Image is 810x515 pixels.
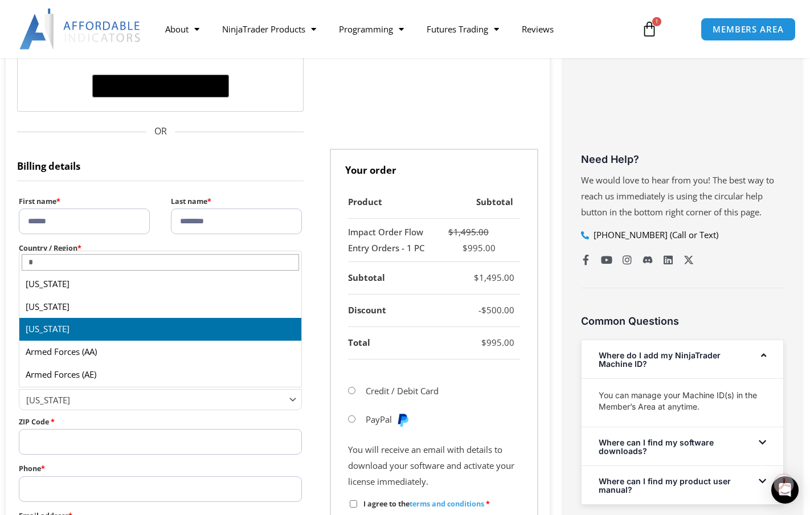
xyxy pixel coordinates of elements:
a: Where can I find my product user manual? [599,476,731,494]
a: 1 [624,13,674,46]
li: [US_STATE] [19,273,301,296]
h3: Billing details [17,149,304,181]
h3: Your order [330,149,538,186]
div: Open Intercom Messenger [771,476,799,504]
strong: Total [348,337,370,348]
th: Product [348,186,435,219]
a: Reviews [510,16,565,42]
label: First name [19,194,150,209]
a: Futures Trading [415,16,510,42]
div: Where do I add my NinjaTrader Machine ID? [582,378,784,427]
li: [US_STATE] [19,296,301,318]
span: OR [17,123,304,140]
th: Discount [348,295,435,327]
li: [US_STATE] [19,318,301,341]
h3: Common Questions [581,314,784,328]
a: terms and conditions [410,499,484,509]
bdi: 1,495.00 [448,226,489,238]
label: Country / Region [19,241,302,255]
span: $ [481,304,486,316]
li: Armed Forces (AP) [19,386,301,409]
label: Phone [19,461,302,476]
div: Where can I find my software downloads? [582,427,784,465]
span: I agree to the [363,499,484,509]
abbr: required [486,499,490,509]
span: MEMBERS AREA [713,25,784,34]
h3: Need Help? [581,153,784,166]
span: - [478,304,481,316]
input: I agree to theterms and conditions * [350,500,357,508]
label: PayPal [366,414,410,425]
a: MEMBERS AREA [701,18,796,41]
bdi: 995.00 [481,337,514,348]
li: Armed Forces (AA) [19,341,301,363]
span: We would love to hear from you! The best way to reach us immediately is using the circular help b... [581,174,774,218]
img: PayPal [396,413,410,427]
bdi: 995.00 [463,242,496,254]
button: Buy with GPay [92,75,229,97]
strong: Subtotal [348,272,385,283]
label: ZIP Code [19,415,302,429]
div: Where can I find my product user manual? [582,466,784,504]
div: Where do I add my NinjaTrader Machine ID? [582,340,784,378]
a: Where can I find my software downloads? [599,438,714,456]
img: LogoAI | Affordable Indicators – NinjaTrader [19,9,142,50]
p: You will receive an email with details to download your software and activate your license immedi... [348,442,520,490]
span: $ [448,226,453,238]
td: Impact Order Flow Entry Orders - 1 PC [348,219,435,263]
nav: Menu [154,16,632,42]
a: Where do I add my NinjaTrader Machine ID? [599,350,721,369]
a: About [154,16,211,42]
a: Programming [328,16,415,42]
bdi: 1,495.00 [474,272,514,283]
li: Armed Forces (AE) [19,363,301,386]
span: State [19,389,302,410]
span: $ [474,272,479,283]
span: 1 [652,17,661,26]
span: Georgia [26,394,284,406]
th: Subtotal [435,186,520,219]
label: Last name [171,194,302,209]
iframe: Customer reviews powered by Trustpilot [581,64,784,150]
span: $ [481,337,486,348]
a: NinjaTrader Products [211,16,328,42]
bdi: 500.00 [481,304,514,316]
span: [PHONE_NUMBER] (Call or Text) [591,227,718,243]
label: Credit / Debit Card [366,385,439,397]
span: $ [463,242,468,254]
p: You can manage your Machine ID(s) in the Member’s Area at anytime. [599,390,767,412]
